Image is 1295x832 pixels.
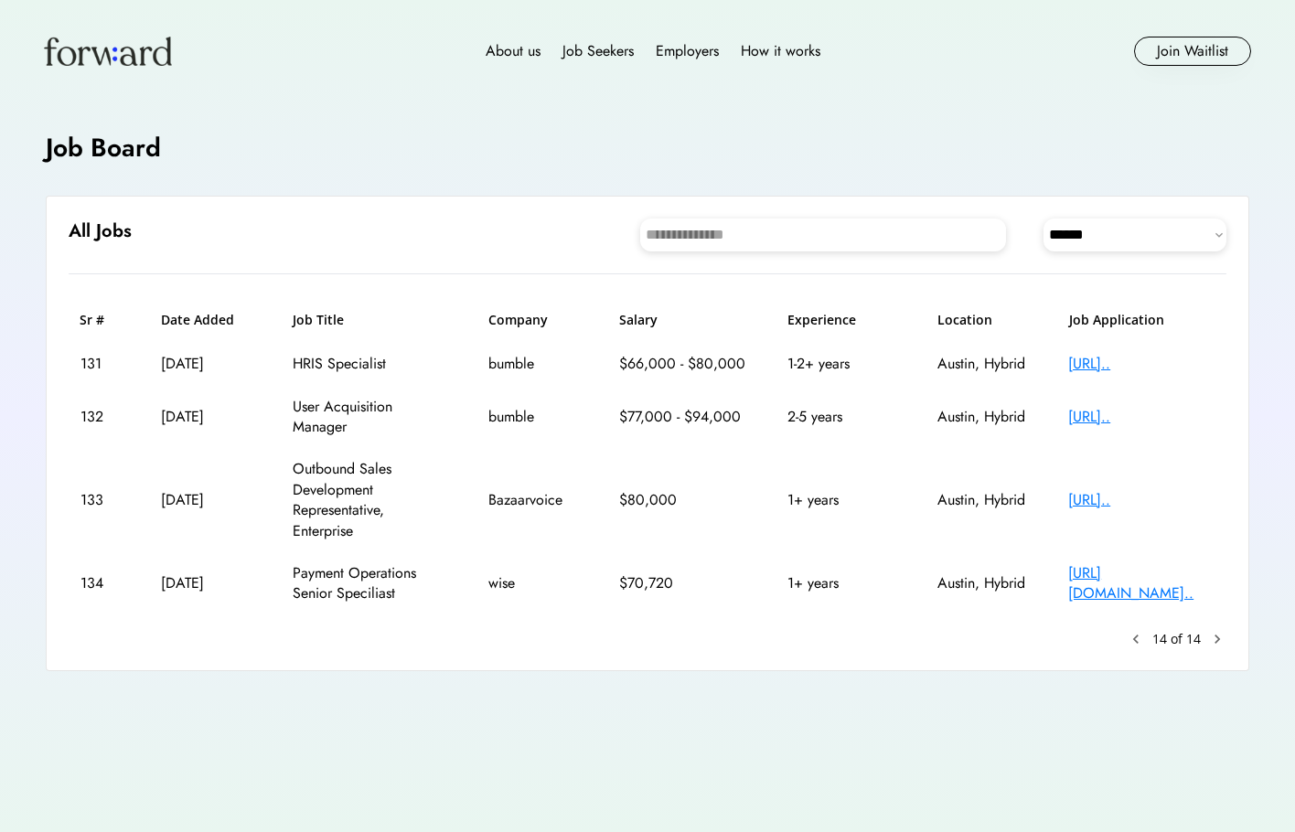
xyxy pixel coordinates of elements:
[1134,37,1251,66] button: Join Waitlist
[293,354,448,374] div: HRIS Specialist
[46,130,161,165] h4: Job Board
[80,573,122,593] div: 134
[1068,354,1215,374] div: [URL]..
[619,573,747,593] div: $70,720
[293,397,448,438] div: User Acquisition Manager
[80,490,122,510] div: 133
[937,490,1029,510] div: Austin, Hybrid
[787,354,897,374] div: 1-2+ years
[488,573,580,593] div: wise
[1127,630,1145,648] button: keyboard_arrow_left
[488,354,580,374] div: bumble
[619,490,747,510] div: $80,000
[741,40,820,62] div: How it works
[80,354,122,374] div: 131
[80,311,121,329] h6: Sr #
[1068,563,1215,604] div: [URL][DOMAIN_NAME]..
[619,407,747,427] div: $77,000 - $94,000
[488,311,580,329] h6: Company
[80,407,122,427] div: 132
[937,311,1029,329] h6: Location
[937,573,1029,593] div: Austin, Hybrid
[293,563,448,604] div: Payment Operations Senior Speciliast
[1208,630,1226,648] button: chevron_right
[787,490,897,510] div: 1+ years
[44,37,172,66] img: Forward logo
[293,459,448,541] div: Outbound Sales Development Representative, Enterprise
[488,490,580,510] div: Bazaarvoice
[787,311,897,329] h6: Experience
[937,407,1029,427] div: Austin, Hybrid
[787,407,897,427] div: 2-5 years
[161,490,252,510] div: [DATE]
[562,40,634,62] div: Job Seekers
[1068,407,1215,427] div: [URL]..
[787,573,897,593] div: 1+ years
[619,354,747,374] div: $66,000 - $80,000
[488,407,580,427] div: bumble
[1152,630,1201,648] div: 14 of 14
[486,40,540,62] div: About us
[161,573,252,593] div: [DATE]
[69,219,132,244] h6: All Jobs
[619,311,747,329] h6: Salary
[161,311,252,329] h6: Date Added
[656,40,719,62] div: Employers
[1069,311,1215,329] h6: Job Application
[937,354,1029,374] div: Austin, Hybrid
[161,354,252,374] div: [DATE]
[293,311,344,329] h6: Job Title
[161,407,252,427] div: [DATE]
[1068,490,1215,510] div: [URL]..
